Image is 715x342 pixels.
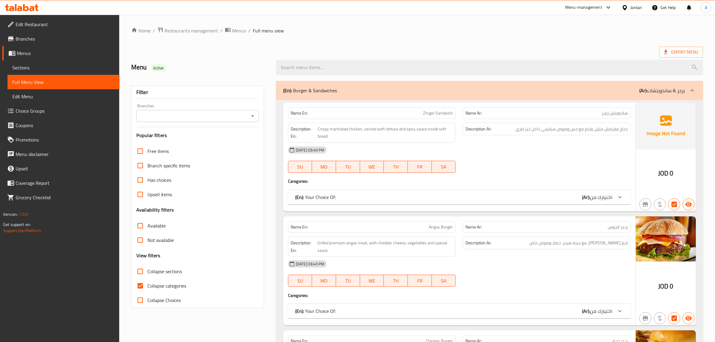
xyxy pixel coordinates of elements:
[360,275,384,287] button: WE
[131,63,269,72] h2: Menu
[410,276,429,285] span: FR
[16,165,115,172] span: Upsell
[318,125,453,140] span: Crispy marinated chicken, served with lettuce and spicy sauce inside soft bread
[283,87,337,94] p: Burger & Sandwiches
[16,136,115,143] span: Promotions
[639,87,685,94] p: برجر & ساندويتشات
[658,167,668,179] span: JOD
[590,193,613,202] span: اختيارك من:
[16,122,115,129] span: Coupons
[291,110,308,116] strong: Name En:
[16,194,115,201] span: Grocery Checklist
[293,261,327,267] span: [DATE] 03:40 PM
[423,110,453,116] span: Zinger Sandwich
[2,118,120,133] a: Coupons
[147,148,169,155] span: Free items
[654,312,666,324] button: Purchased item
[16,35,115,42] span: Branches
[288,178,631,184] h4: Caregories:
[3,221,31,228] span: Get support on:
[465,125,491,133] strong: Description Ar:
[317,239,453,254] span: Grilled premium angus meat, with cheddar cheese, vegetables and special sauce
[636,102,696,149] img: Ae5nvW7+0k+MAAAAAElFTkSuQmCC
[147,282,186,289] span: Collapse categories
[664,48,698,56] span: Export Menu
[291,239,317,254] strong: Description En:
[362,163,382,171] span: WE
[295,193,304,202] b: (En):
[639,86,647,95] b: (Ar):
[136,132,259,139] h3: Popular filters
[668,312,680,324] button: Has choices
[432,161,456,173] button: SA
[408,275,432,287] button: FR
[291,163,310,171] span: SU
[2,32,120,46] a: Branches
[705,4,707,11] span: A
[8,60,120,75] a: Sections
[336,161,360,173] button: TU
[151,64,166,72] div: Active
[288,304,631,318] div: (En): Your Choice Of:(Ar):اختيارك من:
[360,161,384,173] button: WE
[291,276,310,285] span: SU
[312,275,336,287] button: MO
[683,312,695,324] button: Available
[659,47,703,58] span: Export Menu
[147,237,174,244] span: Not available
[668,198,680,210] button: Has choices
[276,81,703,100] div: (En): Burger & Sandwiches(Ar):برجر & ساندويتشات
[147,268,182,275] span: Collapse sections
[147,222,166,229] span: Available
[232,27,246,34] span: Menus
[465,224,482,230] strong: Name Ar:
[384,161,408,173] button: TH
[683,198,695,210] button: Available
[147,191,172,198] span: Upsell items
[16,151,115,158] span: Menu disclaimer
[12,93,115,100] span: Edit Menu
[582,307,590,316] b: (Ar):
[658,280,668,292] span: JOD
[3,210,18,218] span: Version:
[153,27,155,34] li: /
[590,307,613,316] span: اختيارك من:
[165,27,218,34] span: Restaurants management
[670,280,673,292] span: 0
[8,89,120,104] a: Edit Menu
[636,216,696,261] img: %D8%A8%D8%B1%D8%BA%D8%B1_%D8%A7%D9%86%D8%AC%D9%88%D8%B3638912311828020552.jpg
[630,4,642,11] div: Jordan
[465,110,482,116] strong: Name Ar:
[2,176,120,190] a: Coverage Report
[362,276,382,285] span: WE
[293,147,327,153] span: [DATE] 03:40 PM
[639,312,651,324] button: Not branch specific item
[529,239,628,247] span: لحم أنجوس فاخر مشوي، مع جبنة شيدر، خضار وصوص خاص
[602,110,628,116] span: ساندويتش زنجر
[295,307,304,316] b: (En):
[248,27,250,34] li: /
[314,163,334,171] span: MO
[288,190,631,204] div: (En): Your Choice Of:(Ar):اختيارك من:
[12,64,115,71] span: Sections
[12,78,115,86] span: Full Menu View
[276,60,703,75] input: search
[136,206,174,213] h3: Availability filters
[8,75,120,89] a: Full Menu View
[2,17,120,32] a: Edit Restaurant
[565,4,602,11] div: Menu-management
[384,275,408,287] button: TH
[654,198,666,210] button: Purchased item
[16,179,115,187] span: Coverage Report
[2,46,120,60] a: Menus
[147,297,181,304] span: Collapse Choices
[639,198,651,210] button: Not branch specific item
[131,27,703,35] nav: breadcrumb
[225,27,246,35] a: Menus
[408,161,432,173] button: FR
[157,27,218,35] a: Restaurants management
[338,163,358,171] span: TU
[434,163,453,171] span: SA
[2,147,120,161] a: Menu disclaimer
[17,50,115,57] span: Menus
